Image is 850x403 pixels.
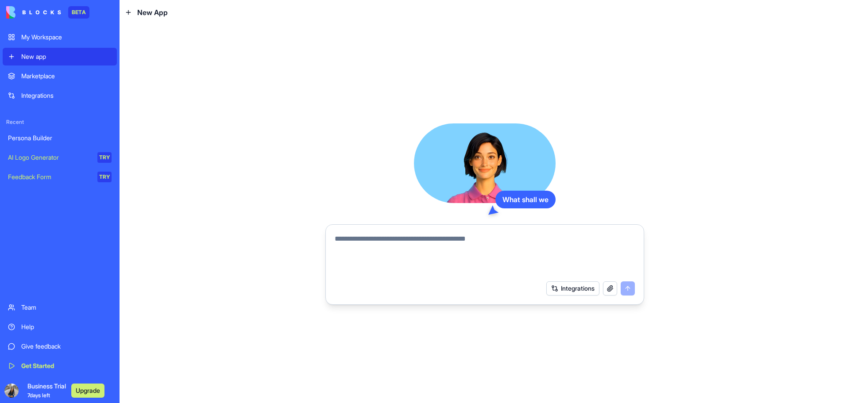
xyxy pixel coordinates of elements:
div: Get Started [21,361,112,370]
div: Integrations [21,91,112,100]
a: Feedback FormTRY [3,168,117,186]
button: Integrations [546,281,599,296]
a: BETA [6,6,89,19]
div: BETA [68,6,89,19]
span: Recent [3,119,117,126]
div: My Workspace [21,33,112,42]
div: Team [21,303,112,312]
span: Business Trial [27,382,66,399]
a: Help [3,318,117,336]
div: TRY [97,152,112,163]
div: Marketplace [21,72,112,81]
div: AI Logo Generator [8,153,91,162]
img: logo [6,6,61,19]
a: Marketplace [3,67,117,85]
div: Feedback Form [8,173,91,181]
a: Team [3,299,117,316]
div: Persona Builder [8,134,112,142]
a: New app [3,48,117,65]
a: My Workspace [3,28,117,46]
a: Persona Builder [3,129,117,147]
div: What shall we [495,191,556,208]
a: Get Started [3,357,117,375]
a: Integrations [3,87,117,104]
span: 7 days left [27,392,50,399]
div: Help [21,322,112,331]
div: New app [21,52,112,61]
button: Upgrade [71,384,104,398]
div: TRY [97,172,112,182]
div: Give feedback [21,342,112,351]
img: ACg8ocJS-9hGdOMT5TvBAAAZTVLCPRTcf9IhvAis1Mnt2d6yCdZYbHaQ=s96-c [4,384,19,398]
a: Give feedback [3,338,117,355]
span: New App [137,7,168,18]
a: AI Logo GeneratorTRY [3,149,117,166]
